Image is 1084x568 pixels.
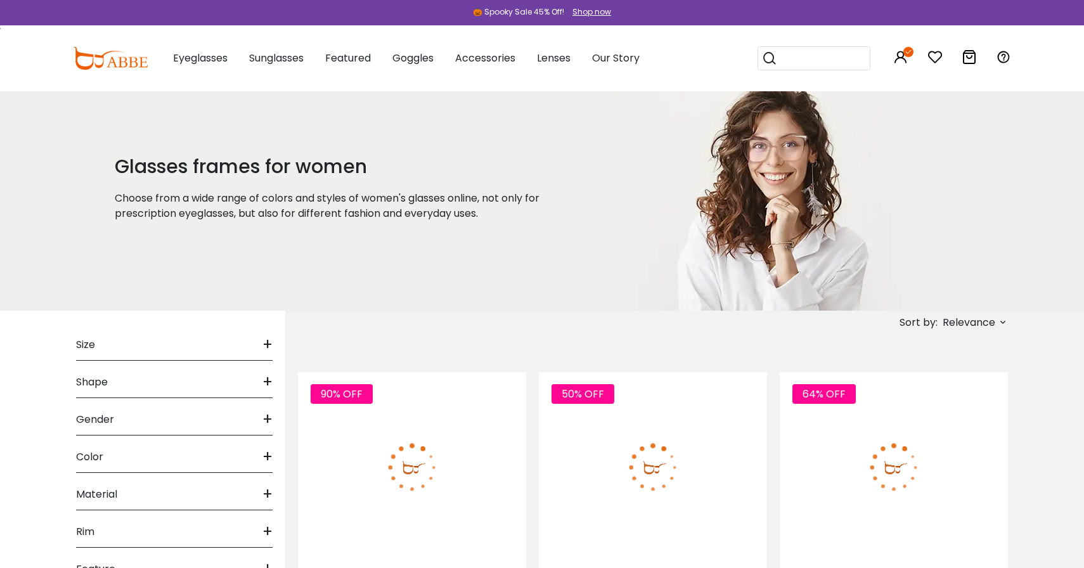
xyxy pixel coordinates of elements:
img: glasses frames for women [608,89,930,311]
span: + [262,479,273,510]
span: Featured [325,51,371,65]
span: Gender [76,404,114,435]
span: Goggles [392,51,434,65]
span: Size [76,330,95,360]
span: Shape [76,367,108,397]
span: + [262,404,273,435]
span: + [262,367,273,397]
h1: Glasses frames for women [115,155,576,178]
span: Accessories [455,51,515,65]
span: Color [76,442,103,472]
a: Shop now [566,6,611,17]
img: Purple Spark - Plastic ,Universal Bridge Fit [539,372,767,562]
span: 90% OFF [311,384,373,404]
div: Shop now [572,6,611,18]
span: Eyeglasses [173,51,228,65]
span: Our Story [592,51,640,65]
span: + [262,330,273,360]
p: Choose from a wide range of colors and styles of women's glasses online, not only for prescriptio... [115,191,576,221]
span: Lenses [537,51,571,65]
span: Relevance [943,311,995,334]
span: Material [76,479,117,510]
div: 🎃 Spooky Sale 45% Off! [473,6,564,18]
span: Sort by: [900,315,938,330]
span: 64% OFF [792,384,856,404]
img: abbeglasses.com [73,47,148,70]
span: Sunglasses [249,51,304,65]
span: + [262,517,273,547]
img: Matte-black Youngitive - Plastic ,Adjust Nose Pads [298,372,526,562]
span: + [262,442,273,472]
img: Black Gala - Plastic ,Universal Bridge Fit [780,372,1008,562]
span: 50% OFF [552,384,614,404]
span: Rim [76,517,94,547]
